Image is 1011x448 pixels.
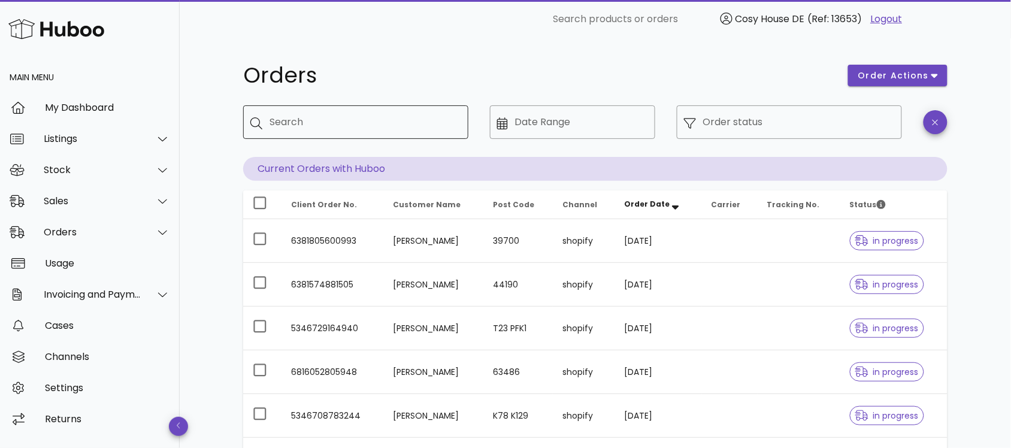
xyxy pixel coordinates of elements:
[44,195,141,207] div: Sales
[615,307,702,350] td: [DATE]
[808,12,862,26] span: (Ref: 13653)
[281,190,383,219] th: Client Order No.
[383,350,483,394] td: [PERSON_NAME]
[855,324,919,332] span: in progress
[281,263,383,307] td: 6381574881505
[291,199,357,210] span: Client Order No.
[553,190,615,219] th: Channel
[758,190,840,219] th: Tracking No.
[383,263,483,307] td: [PERSON_NAME]
[483,219,553,263] td: 39700
[615,394,702,438] td: [DATE]
[840,190,948,219] th: Status
[45,102,170,113] div: My Dashboard
[393,199,461,210] span: Customer Name
[281,350,383,394] td: 6816052805948
[483,307,553,350] td: T23 PFK1
[562,199,597,210] span: Channel
[615,350,702,394] td: [DATE]
[625,199,670,209] span: Order Date
[850,199,886,210] span: Status
[281,307,383,350] td: 5346729164940
[44,133,141,144] div: Listings
[855,411,919,420] span: in progress
[8,16,104,42] img: Huboo Logo
[483,263,553,307] td: 44190
[615,263,702,307] td: [DATE]
[702,190,758,219] th: Carrier
[44,289,141,300] div: Invoicing and Payments
[871,12,903,26] a: Logout
[45,382,170,393] div: Settings
[45,351,170,362] div: Channels
[383,219,483,263] td: [PERSON_NAME]
[243,65,834,86] h1: Orders
[45,320,170,331] div: Cases
[45,258,170,269] div: Usage
[483,394,553,438] td: K78 K129
[553,219,615,263] td: shopify
[712,199,741,210] span: Carrier
[855,280,919,289] span: in progress
[615,190,702,219] th: Order Date: Sorted descending. Activate to remove sorting.
[383,307,483,350] td: [PERSON_NAME]
[735,12,805,26] span: Cosy House DE
[858,69,930,82] span: order actions
[44,164,141,175] div: Stock
[45,413,170,425] div: Returns
[483,190,553,219] th: Post Code
[483,350,553,394] td: 63486
[767,199,820,210] span: Tracking No.
[855,237,919,245] span: in progress
[848,65,948,86] button: order actions
[855,368,919,376] span: in progress
[281,219,383,263] td: 6381805600993
[553,263,615,307] td: shopify
[493,199,534,210] span: Post Code
[383,190,483,219] th: Customer Name
[615,219,702,263] td: [DATE]
[383,394,483,438] td: [PERSON_NAME]
[281,394,383,438] td: 5346708783244
[553,307,615,350] td: shopify
[553,394,615,438] td: shopify
[44,226,141,238] div: Orders
[243,157,948,181] p: Current Orders with Huboo
[553,350,615,394] td: shopify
